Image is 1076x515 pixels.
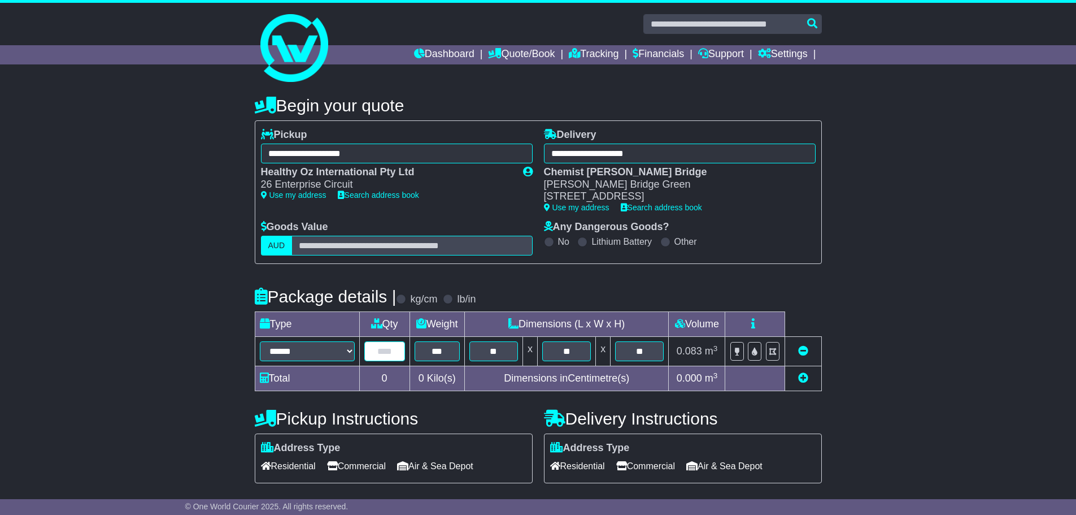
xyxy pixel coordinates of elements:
td: Volume [669,312,725,337]
td: x [523,337,538,366]
td: Dimensions in Centimetre(s) [464,366,669,391]
a: Search address book [338,191,419,200]
td: Kilo(s) [410,366,464,391]
a: Financials [633,45,684,64]
a: Use my address [261,191,326,200]
label: No [558,236,569,247]
label: kg/cm [410,293,437,306]
td: Total [255,366,359,391]
label: Address Type [550,442,630,455]
span: m [705,373,718,384]
td: Type [255,312,359,337]
a: Search address book [621,203,702,212]
span: Residential [550,457,605,475]
span: Commercial [616,457,675,475]
a: Remove this item [798,345,808,357]
a: Settings [758,45,808,64]
span: Air & Sea Depot [397,457,473,475]
td: Dimensions (L x W x H) [464,312,669,337]
span: 0.000 [677,373,702,384]
label: Address Type [261,442,341,455]
label: Other [674,236,697,247]
div: 26 Enterprise Circuit [261,179,512,191]
label: Lithium Battery [591,236,652,247]
label: Delivery [544,129,596,141]
div: Chemist [PERSON_NAME] Bridge [544,166,804,179]
div: Healthy Oz International Pty Ltd [261,166,512,179]
label: AUD [261,236,293,256]
label: lb/in [457,293,476,306]
span: Commercial [327,457,386,475]
a: Support [698,45,744,64]
a: Dashboard [414,45,474,64]
span: © One World Courier 2025. All rights reserved. [185,502,348,511]
a: Quote/Book [488,45,555,64]
div: [PERSON_NAME] Bridge Green [544,179,804,191]
td: x [596,337,611,366]
span: 0 [419,373,424,384]
h4: Delivery Instructions [544,409,822,428]
label: Goods Value [261,221,328,233]
sup: 3 [713,344,718,353]
td: 0 [359,366,410,391]
span: m [705,345,718,357]
h4: Package details | [255,287,397,306]
a: Add new item [798,373,808,384]
h4: Pickup Instructions [255,409,533,428]
span: 0.083 [677,345,702,357]
label: Pickup [261,129,307,141]
h4: Begin your quote [255,96,822,115]
div: [STREET_ADDRESS] [544,191,804,203]
a: Tracking [569,45,618,64]
span: Residential [261,457,316,475]
td: Weight [410,312,464,337]
span: Air & Sea Depot [686,457,763,475]
sup: 3 [713,371,718,380]
label: Any Dangerous Goods? [544,221,669,233]
a: Use my address [544,203,609,212]
td: Qty [359,312,410,337]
